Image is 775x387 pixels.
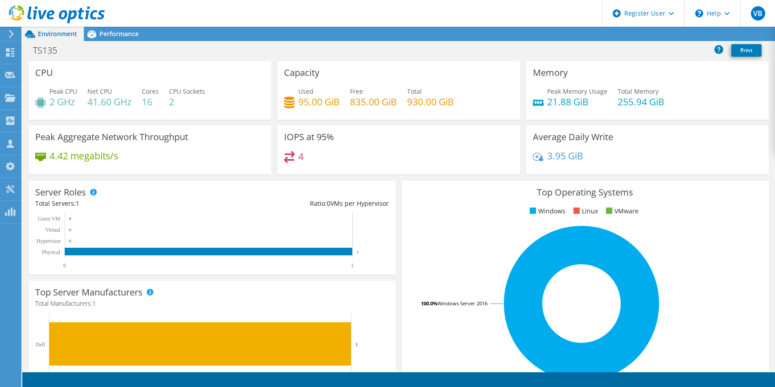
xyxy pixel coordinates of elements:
text: 1 [351,262,354,269]
span: VB [751,6,765,21]
h3: Peak Aggregate Network Throughput [35,132,188,142]
h3: Average Daily Write [533,132,613,142]
h3: CPU [35,68,53,78]
h3: Top Server Manufacturers [35,287,143,297]
h4: 835.00 GiB [350,97,397,107]
h4: 930.00 GiB [407,97,454,107]
h4: 4.42 megabits/s [49,151,118,161]
h4: 41.60 GHz [87,97,132,107]
h3: Server Roles [35,187,86,197]
text: Physical [42,249,60,255]
h3: Capacity [284,68,319,78]
span: Cores [142,87,159,96]
h4: 4 [298,151,304,161]
span: 1 [76,199,79,208]
span: Performance [99,29,139,38]
text: 0 [69,228,71,232]
h4: 21.88 GiB [547,97,607,107]
text: 1 [357,250,359,254]
span: Free [350,87,363,96]
span: Used [298,87,313,96]
a: Print [731,44,762,57]
span: CPU Sockets [169,87,205,96]
svg: \n [695,9,703,17]
h4: 16 [142,97,159,107]
li: Windows [528,206,565,216]
h3: Memory [533,68,568,78]
text: Dell [36,341,45,348]
h4: 3.95 GiB [547,151,583,161]
span: Peak CPU [49,87,77,96]
text: 1 [355,341,358,347]
h4: Total Manufacturers: [35,299,389,308]
li: VMware [604,206,639,216]
span: Environment [38,29,77,38]
h1: TS135 [29,46,71,55]
h3: Top Operating Systems [408,187,762,197]
h3: IOPS at 95% [284,132,334,142]
h4: 2 [169,97,205,107]
span: 1 [92,299,96,308]
span: 0 [327,199,330,208]
div: Ratio: VMs per Hypervisor [212,199,388,208]
text: Virtual [45,227,61,233]
h4: 95.00 GiB [298,97,340,107]
tspan: Windows Server 2016 [437,300,487,307]
text: 0 [69,239,71,243]
h4: 255.94 GiB [618,97,664,107]
span: Peak Memory Usage [547,87,607,96]
h4: 2 GHz [49,97,77,107]
text: Guest VM [38,216,60,222]
span: Net CPU [87,87,112,96]
text: Hypervisor [37,238,61,244]
span: Total [407,87,422,96]
div: Total Servers: [35,199,212,208]
tspan: 100.0% [421,300,437,307]
li: Linux [571,206,598,216]
text: 0 [69,216,71,221]
text: 0 [63,262,66,269]
span: Total Memory [618,87,659,96]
